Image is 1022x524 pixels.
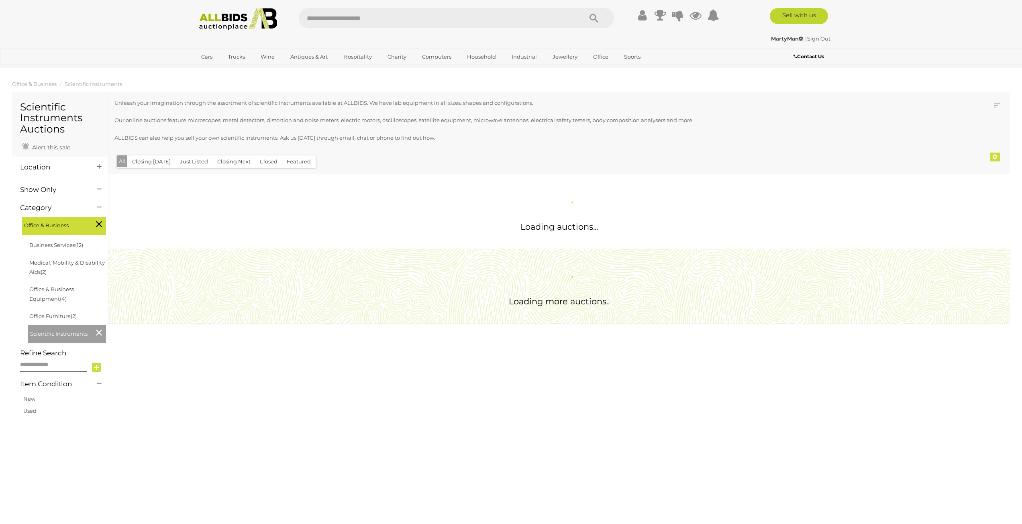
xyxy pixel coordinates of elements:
[30,144,70,151] span: Alert this sale
[771,35,804,42] a: MartyMan
[574,8,614,28] button: Search
[20,186,85,194] h4: Show Only
[382,50,412,63] a: Charity
[23,408,37,414] a: Used
[114,98,924,108] p: Unleash your imagination through the assortment of scientific instruments available at ALLBIDS. W...
[771,35,803,42] strong: MartyMan
[506,50,542,63] a: Industrial
[255,50,280,63] a: Wine
[509,296,610,306] span: Loading more auctions..
[794,52,826,61] a: Contact Us
[24,219,84,230] span: Office & Business
[114,116,924,125] p: Our online auctions feature microscopes, metal detectors, distortion and noise meters, electric m...
[462,50,501,63] a: Household
[417,50,457,63] a: Computers
[30,327,90,338] span: Scientific Instruments
[20,349,106,357] h4: Refine Search
[223,50,250,63] a: Trucks
[20,163,85,171] h4: Location
[20,102,100,135] h1: Scientific Instruments Auctions
[29,242,83,248] a: Business Services(12)
[20,141,72,153] a: Alert this sale
[175,155,213,168] button: Just Listed
[12,81,57,87] a: Office & Business
[117,155,128,167] button: All
[29,259,105,275] a: Medical, Mobility & Disability Aids(2)
[990,153,1000,161] div: 0
[41,269,47,275] span: (2)
[29,313,77,319] a: Office Furniture(2)
[588,50,614,63] a: Office
[71,313,77,319] span: (2)
[196,63,263,77] a: [GEOGRAPHIC_DATA]
[807,35,830,42] a: Sign Out
[804,35,806,42] span: |
[75,242,83,248] span: (12)
[114,133,924,143] p: ALLBIDS can also help you sell your own scientific instruments. Ask us [DATE] through email, chat...
[547,50,583,63] a: Jewellery
[20,380,85,388] h4: Item Condition
[212,155,255,168] button: Closing Next
[23,396,35,402] a: New
[20,204,85,212] h4: Category
[65,81,122,87] a: Scientific Instruments
[29,286,74,302] a: Office & Business Equipment(4)
[619,50,646,63] a: Sports
[285,50,333,63] a: Antiques & Art
[60,296,67,302] span: (4)
[770,8,828,24] a: Sell with us
[520,222,598,232] span: Loading auctions...
[195,8,282,30] img: Allbids.com.au
[196,50,218,63] a: Cars
[338,50,377,63] a: Hospitality
[255,155,282,168] button: Closed
[794,53,824,59] b: Contact Us
[127,155,175,168] button: Closing [DATE]
[282,155,316,168] button: Featured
